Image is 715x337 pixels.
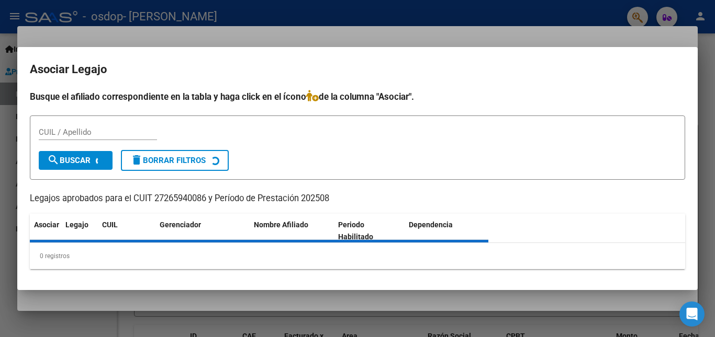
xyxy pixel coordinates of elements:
[130,154,143,166] mat-icon: delete
[30,60,685,79] h2: Asociar Legajo
[130,156,206,165] span: Borrar Filtros
[250,214,334,248] datatable-header-cell: Nombre Afiliado
[39,151,113,170] button: Buscar
[254,220,308,229] span: Nombre Afiliado
[155,214,250,248] datatable-header-cell: Gerenciador
[338,220,373,241] span: Periodo Habilitado
[30,214,61,248] datatable-header-cell: Asociar
[61,214,98,248] datatable-header-cell: Legajo
[47,156,91,165] span: Buscar
[405,214,489,248] datatable-header-cell: Dependencia
[334,214,405,248] datatable-header-cell: Periodo Habilitado
[98,214,155,248] datatable-header-cell: CUIL
[30,243,685,269] div: 0 registros
[102,220,118,229] span: CUIL
[679,301,705,327] div: Open Intercom Messenger
[121,150,229,171] button: Borrar Filtros
[160,220,201,229] span: Gerenciador
[47,154,60,166] mat-icon: search
[30,192,685,205] p: Legajos aprobados para el CUIT 27265940086 y Período de Prestación 202508
[409,220,453,229] span: Dependencia
[34,220,59,229] span: Asociar
[30,90,685,103] h4: Busque el afiliado correspondiente en la tabla y haga click en el ícono de la columna "Asociar".
[65,220,88,229] span: Legajo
